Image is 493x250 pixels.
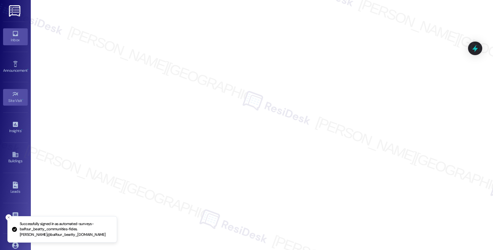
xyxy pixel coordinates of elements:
[3,180,28,196] a: Leads
[3,210,28,227] a: Templates •
[3,28,28,45] a: Inbox
[3,89,28,106] a: Site Visit •
[27,67,28,72] span: •
[6,214,12,220] button: Close toast
[3,119,28,136] a: Insights •
[20,221,112,238] p: Successfully signed in as automated-surveys-balfour_beatty_communities-fides.[PERSON_NAME]@balfou...
[3,149,28,166] a: Buildings
[22,98,23,102] span: •
[21,128,22,132] span: •
[9,5,22,17] img: ResiDesk Logo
